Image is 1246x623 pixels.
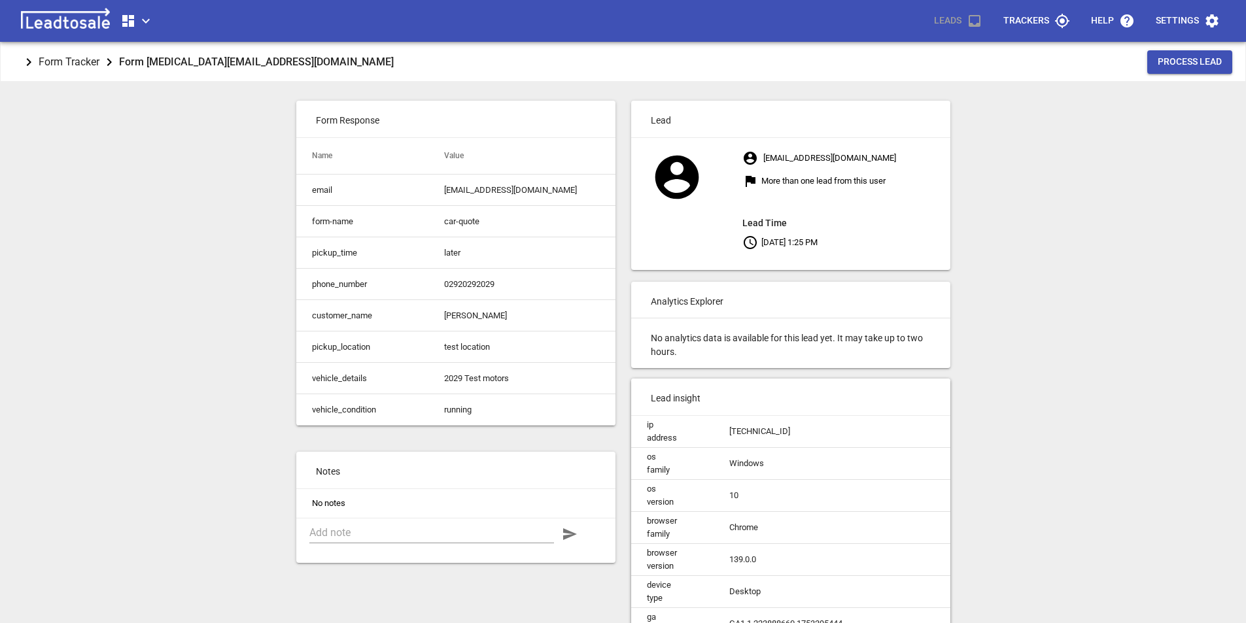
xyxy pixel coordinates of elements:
td: pickup_location [296,331,428,363]
aside: Lead Time [742,215,950,231]
th: Name [296,138,428,175]
td: 139.0.0 [714,543,982,575]
td: browser version [631,543,714,575]
td: device type [631,575,714,607]
p: Settings [1156,14,1199,27]
p: Lead [631,101,950,137]
p: Analytics Explorer [631,282,950,318]
svg: Your local time [742,235,758,250]
td: os version [631,479,714,511]
td: test location [428,331,615,363]
td: os family [631,447,714,479]
td: pickup_time [296,237,428,269]
td: [EMAIL_ADDRESS][DOMAIN_NAME] [428,175,615,206]
td: later [428,237,615,269]
td: phone_number [296,269,428,300]
td: Desktop [714,575,982,607]
td: email [296,175,428,206]
td: vehicle_condition [296,394,428,426]
li: No notes [296,489,615,518]
aside: Form [MEDICAL_DATA][EMAIL_ADDRESS][DOMAIN_NAME] [119,53,394,71]
p: No analytics data is available for this lead yet. It may take up to two hours. [631,318,950,368]
p: Notes [296,452,615,488]
td: 10 [714,479,982,511]
td: car-quote [428,206,615,237]
td: Chrome [714,511,982,543]
td: running [428,394,615,426]
span: Process Lead [1158,56,1222,69]
th: Value [428,138,615,175]
td: [PERSON_NAME] [428,300,615,331]
td: [TECHNICAL_ID] [714,416,982,448]
button: Process Lead [1147,50,1232,74]
td: 02920292029 [428,269,615,300]
td: Windows [714,447,982,479]
td: form-name [296,206,428,237]
td: customer_name [296,300,428,331]
p: Form Tracker [39,54,99,69]
td: vehicle_details [296,363,428,394]
td: ip address [631,416,714,448]
p: Form Response [296,101,615,137]
td: 2029 Test motors [428,363,615,394]
p: Trackers [1003,14,1049,27]
img: logo [16,8,115,34]
p: Help [1091,14,1114,27]
td: browser family [631,511,714,543]
p: [EMAIL_ADDRESS][DOMAIN_NAME] More than one lead from this user [DATE] 1:25 PM [742,146,950,254]
p: Lead insight [631,379,950,415]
